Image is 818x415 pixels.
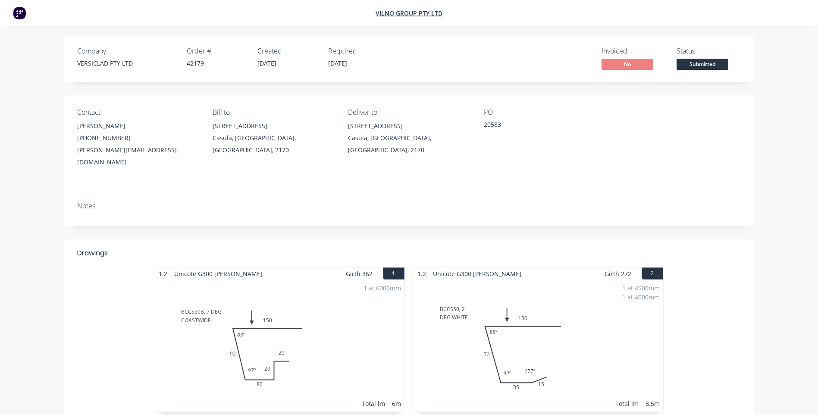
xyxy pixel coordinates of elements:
div: Company [77,47,176,55]
div: Invoiced [602,47,666,55]
div: Drawings [77,248,108,258]
div: Casula, [GEOGRAPHIC_DATA], [GEOGRAPHIC_DATA], 2170 [348,132,470,156]
span: Girth 272 [605,267,631,280]
div: [PERSON_NAME][PHONE_NUMBER][PERSON_NAME][EMAIL_ADDRESS][DOMAIN_NAME] [77,120,199,168]
a: Vilno Group Pty Ltd [376,9,442,17]
div: Required [328,47,389,55]
div: [STREET_ADDRESS]Casula, [GEOGRAPHIC_DATA], [GEOGRAPHIC_DATA], 2170 [348,120,470,156]
span: [DATE] [257,59,276,67]
div: [PERSON_NAME] [77,120,199,132]
div: Created [257,47,318,55]
div: Order # [187,47,247,55]
div: 1 at 4500mm [622,283,660,292]
img: Factory [13,6,26,19]
span: 1.2 [155,267,171,280]
div: Contact [77,108,199,116]
div: Total lm [362,399,385,408]
div: 6m [392,399,401,408]
div: [STREET_ADDRESS]Casula, [GEOGRAPHIC_DATA], [GEOGRAPHIC_DATA], 2170 [213,120,334,156]
button: 2 [642,267,663,280]
button: 1 [383,267,404,280]
div: VERSICLAD PTY LTD [77,59,176,68]
div: [STREET_ADDRESS] [213,120,334,132]
span: Submitted [677,59,728,69]
div: 1 at 6000mm [364,283,401,292]
div: PO [484,108,605,116]
div: BCCS50B, 7 DEGCOASTWIDE2020809215097º83º1 at 6000mmTotal lm6m [155,280,404,412]
div: Notes [77,202,741,210]
div: Casula, [GEOGRAPHIC_DATA], [GEOGRAPHIC_DATA], 2170 [213,132,334,156]
span: No [602,59,653,69]
div: Total lm [615,399,639,408]
span: [DATE] [328,59,347,67]
div: 20583 [484,120,592,132]
div: Status [677,47,741,55]
span: 1.2 [414,267,429,280]
div: BCCS50, 2DEG WHITE153572150177º92º88º1 at 4500mm1 at 4000mmTotal lm8.5m [414,280,663,412]
div: [PERSON_NAME][EMAIL_ADDRESS][DOMAIN_NAME] [77,144,199,168]
div: Deliver to [348,108,470,116]
div: Bill to [213,108,334,116]
div: 42179 [187,59,247,68]
span: Unicote G300 [PERSON_NAME] [171,267,266,280]
div: [STREET_ADDRESS] [348,120,470,132]
span: Unicote G300 [PERSON_NAME] [429,267,525,280]
div: 8.5m [646,399,660,408]
div: 1 at 4000mm [622,292,660,302]
span: Girth 362 [346,267,373,280]
div: [PHONE_NUMBER] [77,132,199,144]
